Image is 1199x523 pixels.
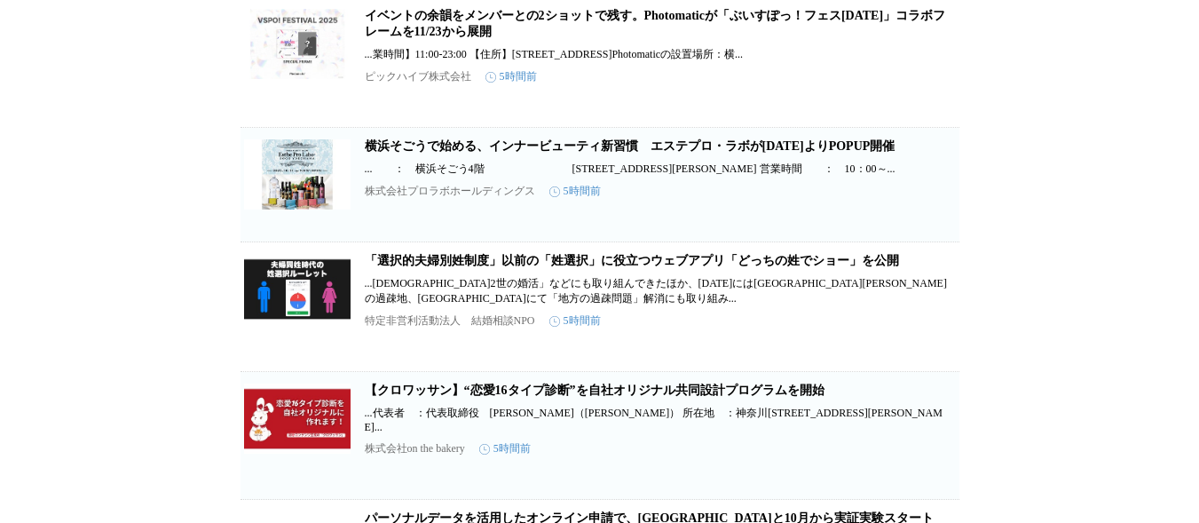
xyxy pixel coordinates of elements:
a: 「選択的夫婦別姓制度」以前の「姓選択」に役立つウェブアプリ「どっちの姓でショー」を公開 [365,254,899,267]
p: 株式会社on the bakery [365,441,465,456]
p: ...業時間】11:00-23:00 【住所】[STREET_ADDRESS]Photomaticの設置場所：横... [365,47,956,62]
img: 【クロワッサン】“恋愛16タイプ診断”を自社オリジナル共同設計プログラムを開始 [244,383,351,454]
img: 横浜そごうで始める、インナービューティ新習慣 エステプロ・ラボが2025年10月14日（火）よりPOPUP開催 [244,139,351,210]
p: ...[DEMOGRAPHIC_DATA]2世の婚活」などにも取り組んできたほか、[DATE]には[GEOGRAPHIC_DATA][PERSON_NAME]の過疎地、[GEOGRAPHIC_D... [365,276,956,306]
p: 特定非営利活動法人 結婚相談NPO [365,313,535,329]
p: 株式会社プロラボホールディングス [365,184,535,199]
time: 5時間前 [549,184,601,199]
img: 「選択的夫婦別姓制度」以前の「姓選択」に役立つウェブアプリ「どっちの姓でショー」を公開 [244,253,351,324]
p: ... ： 横浜そごう4階 [STREET_ADDRESS][PERSON_NAME] 営業時間 ： 10：00～... [365,162,956,177]
time: 5時間前 [549,313,601,329]
time: 5時間前 [479,441,531,456]
p: ピックハイブ株式会社 [365,69,471,84]
img: イベントの余韻をメンバーとの2ショットで残す。Photomaticが「ぶいすぽっ！フェス2025」コラボフレームを11/23から展開 [244,8,351,79]
a: イベントの余韻をメンバーとの2ショットで残す。Photomaticが「ぶいすぽっ！フェス[DATE]」コラボフレームを11/23から展開 [365,9,946,38]
a: 横浜そごうで始める、インナービューティ新習慣 エステプロ・ラボが[DATE]よりPOPUP開催 [365,139,895,153]
a: 【クロワッサン】“恋愛16タイプ診断”を自社オリジナル共同設計プログラムを開始 [365,384,824,397]
time: 5時間前 [485,69,537,84]
p: ...代表者 ：代表取締役 [PERSON_NAME]（[PERSON_NAME]） 所在地 ：神奈川[STREET_ADDRESS][PERSON_NAME]... [365,406,956,434]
